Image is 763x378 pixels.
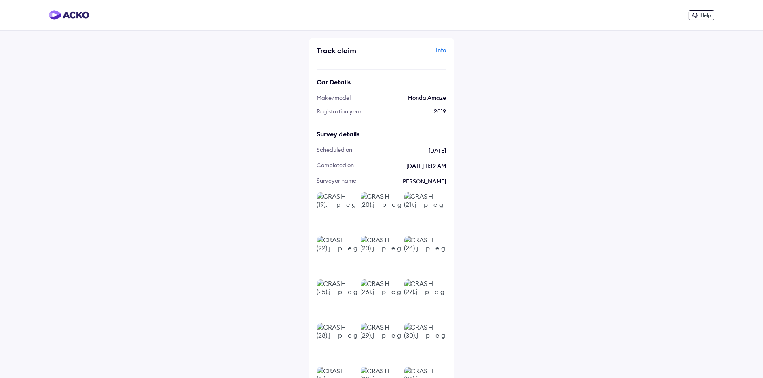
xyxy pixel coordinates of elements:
img: horizontal-gradient.png [49,10,89,20]
span: Help [700,12,711,18]
span: [PERSON_NAME] [365,177,446,186]
span: scheduled On [317,146,353,155]
span: Registration year [317,108,362,115]
span: 2019 [434,108,446,115]
span: completed On [317,162,354,170]
img: CRASH (30).jpeg [404,323,445,363]
img: CRASH (29).jpeg [361,323,401,363]
span: [DATE] [361,146,446,155]
div: Survey details [317,130,446,138]
img: CRASH (23).jpeg [361,236,401,276]
span: Honda Amaze [408,94,446,101]
div: Car Details [317,78,446,86]
img: CRASH (27).jpeg [404,279,445,320]
span: [DATE] 11:19 AM [362,162,446,170]
img: CRASH (19).jpeg [317,192,357,233]
img: CRASH (24).jpeg [404,236,445,276]
img: CRASH (26).jpeg [361,279,401,320]
div: Info [384,46,446,61]
span: surveyor Name [317,177,357,186]
span: Make/model [317,94,351,101]
img: CRASH (21).jpeg [404,192,445,233]
img: CRASH (22).jpeg [317,236,357,276]
img: CRASH (28).jpeg [317,323,357,363]
img: CRASH (20).jpeg [361,192,401,233]
div: Track claim [317,46,380,55]
img: CRASH (25).jpeg [317,279,357,320]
